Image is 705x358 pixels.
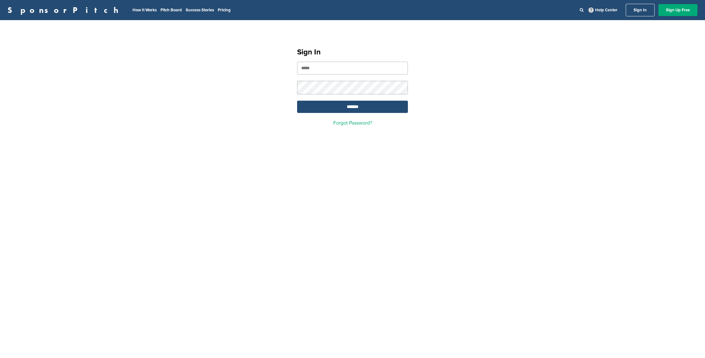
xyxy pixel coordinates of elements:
a: Pitch Board [161,8,182,13]
a: Pricing [218,8,231,13]
a: Success Stories [186,8,214,13]
a: Sign In [626,4,655,16]
a: How It Works [133,8,157,13]
a: Sign Up Free [658,4,697,16]
a: SponsorPitch [8,6,122,14]
a: Help Center [587,6,619,14]
a: Forgot Password? [333,120,372,126]
h1: Sign In [297,47,408,58]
